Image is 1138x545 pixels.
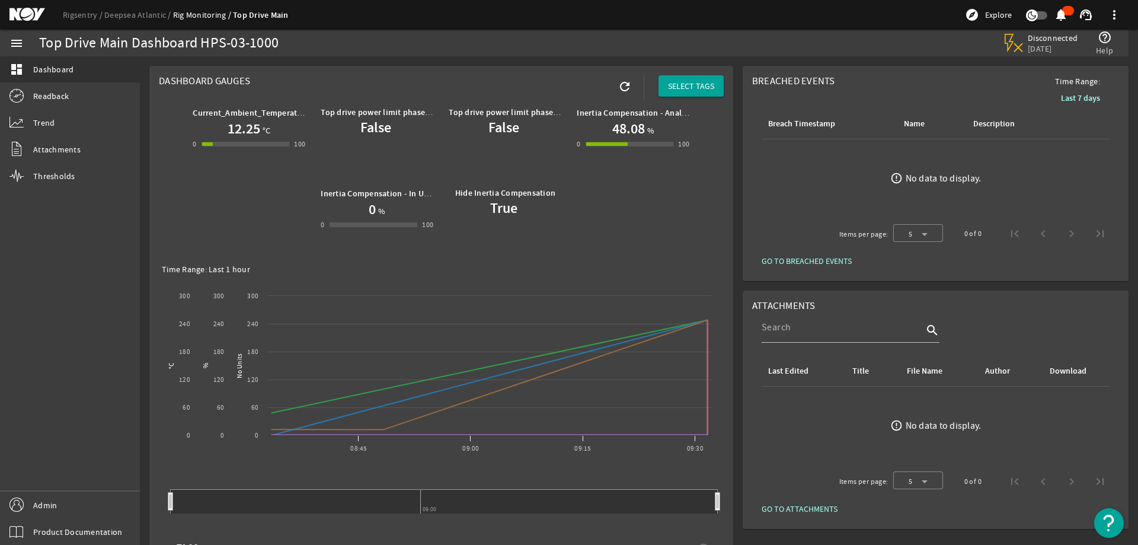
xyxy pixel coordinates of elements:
mat-icon: error_outline [890,172,903,184]
button: more_vert [1100,1,1129,29]
h1: 12.25 [228,119,260,138]
div: Time Range: Last 1 hour [162,263,721,275]
a: Deepsea Atlantic [104,9,173,20]
mat-icon: notifications [1054,8,1068,22]
mat-icon: error_outline [890,419,903,432]
button: GO TO ATTACHMENTS [752,498,847,519]
button: SELECT TAGS [658,75,724,97]
div: File Name [905,365,969,378]
text: 300 [179,292,190,301]
svg: Chart title [159,278,718,462]
span: °C [260,125,271,136]
text: 240 [179,320,190,329]
div: 100 [422,219,433,231]
b: True [490,199,517,218]
text: 240 [213,320,225,329]
span: Trend [33,117,55,129]
span: Disconnected [1028,33,1078,43]
mat-icon: help_outline [1098,30,1112,44]
text: No Units [235,353,244,378]
text: 300 [247,292,258,301]
span: Help [1096,44,1113,56]
div: Breach Timestamp [766,117,888,130]
div: Items per page: [839,228,888,240]
span: Dashboard Gauges [159,75,250,87]
button: Last 7 days [1051,87,1110,109]
text: 09:00 [462,444,479,453]
h1: 48.08 [612,119,645,138]
text: 0 [187,431,190,440]
h1: 0 [369,200,376,219]
span: Breached Events [752,75,835,87]
text: 0 [220,431,224,440]
button: GO TO BREACHED EVENTS [752,250,861,272]
div: 0 of 0 [964,228,982,240]
div: Last Edited [766,365,836,378]
button: Open Resource Center [1094,508,1124,538]
text: 60 [217,403,225,412]
div: No data to display. [906,173,982,184]
mat-icon: explore [965,8,979,22]
div: Breach Timestamp [768,117,835,130]
span: [DATE] [1028,43,1078,54]
span: Product Documentation [33,526,122,538]
span: % [645,125,654,136]
div: 100 [678,138,689,150]
span: SELECT TAGS [668,80,714,92]
span: Time Range: [1046,75,1110,87]
text: 240 [247,320,258,329]
text: 180 [247,348,258,356]
b: Inertia Compensation - In Use (Present) [321,188,468,199]
text: 180 [179,348,190,356]
text: 300 [213,292,225,301]
div: 0 of 0 [964,476,982,487]
span: Admin [33,499,57,511]
text: 60 [183,403,190,412]
b: False [360,118,391,137]
span: GO TO ATTACHMENTS [762,503,837,515]
span: GO TO BREACHED EVENTS [762,255,852,267]
span: Thresholds [33,170,75,182]
div: 0 [577,138,580,150]
b: Inertia Compensation - Analyzer [577,107,697,119]
div: 100 [294,138,305,150]
b: False [488,118,519,137]
span: Attachments [33,144,81,155]
div: Title [851,365,891,378]
text: 120 [247,375,258,384]
div: Last Edited [768,365,808,378]
text: 180 [213,348,225,356]
mat-icon: refresh [618,79,632,94]
div: Description [973,117,1015,130]
text: 120 [179,375,190,384]
i: search [925,323,939,337]
div: Name [902,117,957,130]
text: % [202,363,210,368]
input: Search [762,320,923,334]
b: Hide Inertia Compensation [455,187,555,199]
a: Rig Monitoring [173,9,233,20]
a: Top Drive Main [233,9,289,21]
span: Explore [985,9,1012,21]
div: Description [971,117,1056,130]
mat-icon: dashboard [9,62,24,77]
b: Top drive power limit phaseback [321,107,442,118]
div: Items per page: [839,476,888,487]
div: Top Drive Main Dashboard HPS-03-1000 [39,37,279,49]
text: 09:30 [687,444,704,453]
div: Title [852,365,869,378]
b: Current_Ambient_Temperature [193,107,309,119]
div: Author [983,365,1034,378]
div: No data to display. [906,420,982,432]
mat-icon: support_agent [1079,8,1093,22]
div: File Name [907,365,942,378]
span: Readback [33,90,69,102]
text: 08:45 [350,444,367,453]
b: Last 7 days [1061,93,1100,104]
span: Dashboard [33,63,73,75]
text: 09:15 [574,444,591,453]
span: % [376,205,385,217]
text: °C [167,362,176,369]
a: Rigsentry [63,9,104,20]
text: 0 [255,431,258,440]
